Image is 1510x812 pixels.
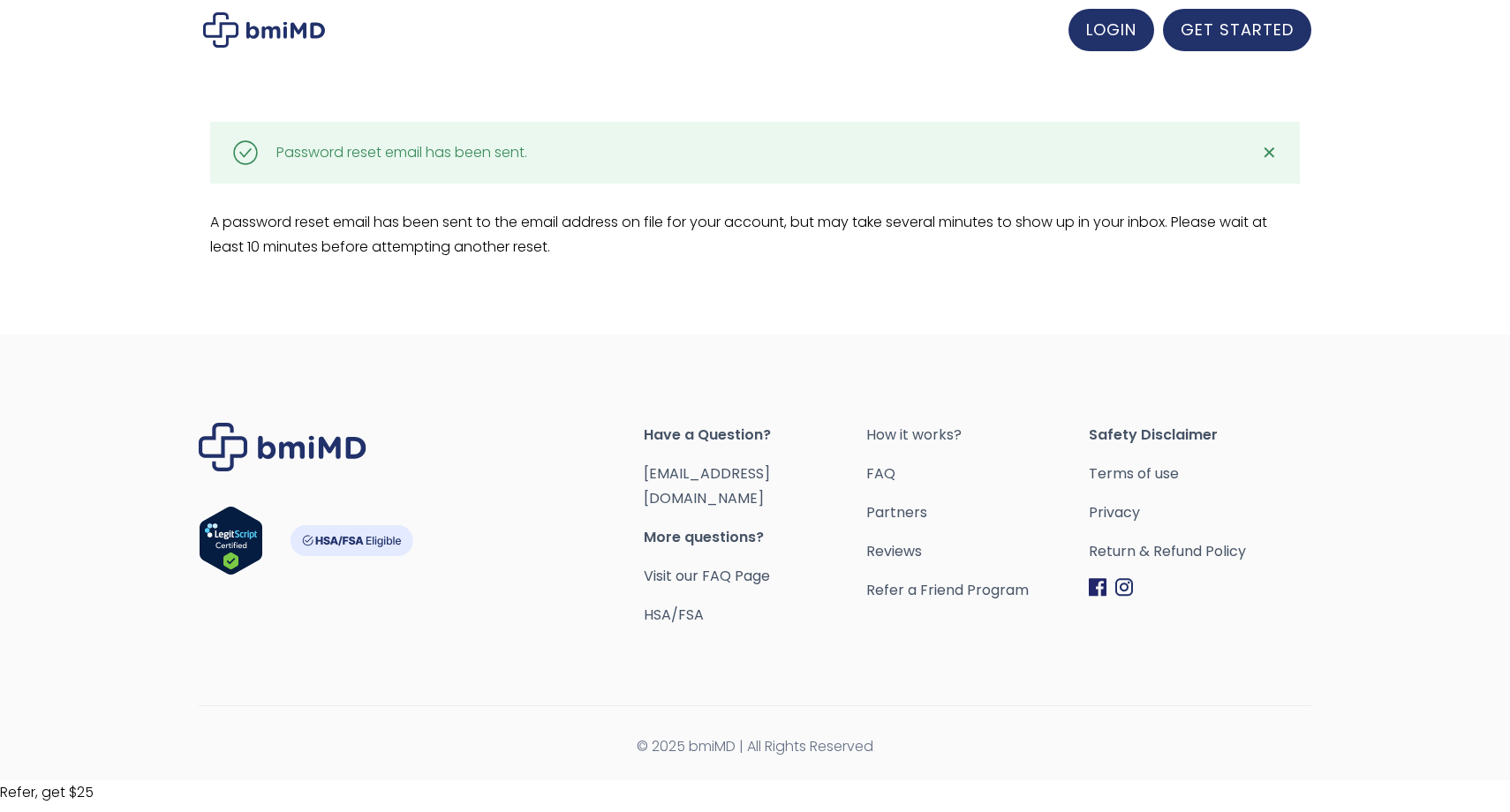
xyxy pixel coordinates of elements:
img: Verify Approval for www.bmimd.com [199,506,263,575]
span: LOGIN [1086,19,1136,41]
a: LOGIN [1068,9,1154,51]
div: Password reset email has been sent. [276,140,527,165]
a: Verify LegitScript Approval for www.bmimd.com [199,506,263,583]
img: Instagram [1115,578,1133,597]
span: © 2025 bmiMD | All Rights Reserved [199,734,1311,759]
span: GET STARTED [1181,19,1294,41]
a: Refer a Friend Program [866,578,1089,603]
a: Visit our FAQ Page [644,566,770,586]
a: Reviews [866,539,1089,564]
a: ✕ [1251,135,1287,170]
img: My account [203,12,325,48]
a: GET STARTED [1163,9,1311,51]
span: Have a Question? [644,423,866,447]
span: More questions? [644,525,866,550]
a: Privacy [1089,500,1311,525]
a: HSA/FSA [644,605,704,625]
img: Brand Logo [199,423,366,471]
a: Return & Refund Policy [1089,539,1311,564]
span: ✕ [1262,140,1277,165]
a: Terms of use [1089,462,1311,486]
img: HSA-FSA [290,525,413,556]
a: Partners [866,500,1089,525]
a: FAQ [866,462,1089,486]
p: A password reset email has been sent to the email address on file for your account, but may take ... [210,210,1301,259]
a: [EMAIL_ADDRESS][DOMAIN_NAME] [644,463,770,508]
span: Safety Disclaimer [1089,423,1311,447]
img: Facebook [1089,578,1106,597]
a: How it works? [866,423,1089,447]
